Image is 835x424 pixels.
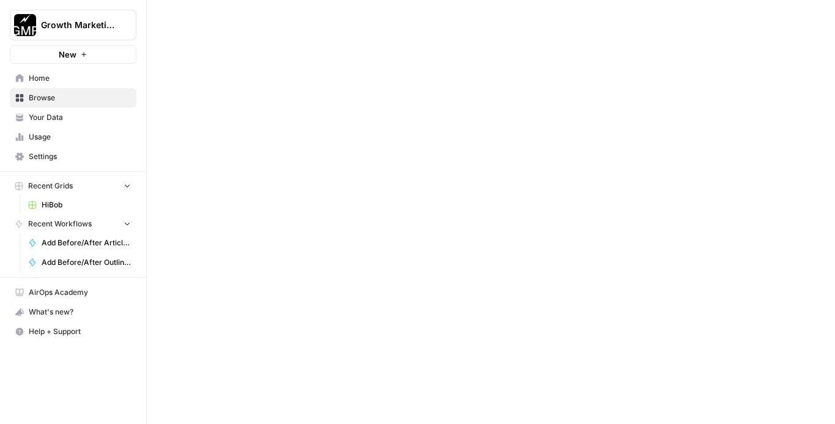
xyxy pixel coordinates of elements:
span: Help + Support [29,326,131,337]
button: What's new? [10,302,136,322]
button: Recent Workflows [10,215,136,233]
a: Add Before/After Article to KB [23,233,136,253]
span: Add Before/After Outline to KB [42,257,131,268]
div: What's new? [10,303,136,321]
a: HiBob [23,195,136,215]
button: New [10,45,136,64]
button: Help + Support [10,322,136,341]
span: Browse [29,92,131,103]
a: Your Data [10,108,136,127]
span: Settings [29,151,131,162]
span: Usage [29,132,131,143]
button: Recent Grids [10,177,136,195]
button: Workspace: Growth Marketing Pro [10,10,136,40]
span: Home [29,73,131,84]
a: Add Before/After Outline to KB [23,253,136,272]
a: AirOps Academy [10,283,136,302]
img: Growth Marketing Pro Logo [14,14,36,36]
span: Recent Grids [28,180,73,192]
span: Growth Marketing Pro [41,19,115,31]
a: Home [10,69,136,88]
a: Settings [10,147,136,166]
span: HiBob [42,199,131,210]
span: New [59,48,76,61]
a: Browse [10,88,136,108]
span: Recent Workflows [28,218,92,229]
span: AirOps Academy [29,287,131,298]
span: Your Data [29,112,131,123]
a: Usage [10,127,136,147]
span: Add Before/After Article to KB [42,237,131,248]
